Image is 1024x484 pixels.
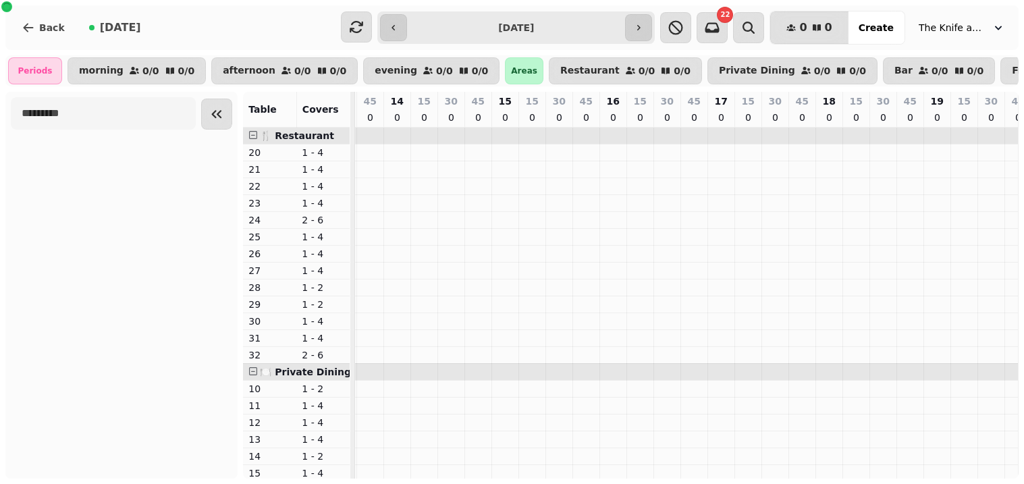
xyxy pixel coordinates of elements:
[363,57,500,84] button: evening0/00/0
[248,466,291,480] p: 15
[302,298,344,311] p: 1 - 2
[859,23,894,32] span: Create
[302,315,344,328] p: 1 - 4
[850,95,863,108] p: 15
[11,11,76,44] button: Back
[770,11,848,44] button: 00
[78,11,152,44] button: [DATE]
[248,315,291,328] p: 30
[743,111,753,124] p: 0
[931,95,944,108] p: 19
[505,57,543,84] div: Areas
[796,95,809,108] p: 45
[302,399,344,412] p: 1 - 4
[662,111,672,124] p: 0
[688,95,701,108] p: 45
[365,111,375,124] p: 0
[248,399,291,412] p: 11
[851,111,861,124] p: 0
[719,65,795,76] p: Private Dining
[527,111,537,124] p: 0
[446,111,456,124] p: 0
[689,111,699,124] p: 0
[68,57,206,84] button: morning0/00/0
[248,196,291,210] p: 23
[302,104,339,115] span: Covers
[553,95,566,108] p: 30
[364,95,377,108] p: 45
[248,433,291,446] p: 13
[580,95,593,108] p: 45
[919,21,986,34] span: The Knife and [PERSON_NAME]
[302,180,344,193] p: 1 - 4
[100,22,141,33] span: [DATE]
[500,111,510,124] p: 0
[967,66,984,76] p: 0 / 0
[419,111,429,124] p: 0
[211,57,358,84] button: afternoon0/00/0
[8,57,62,84] div: Periods
[823,95,836,108] p: 18
[824,111,834,124] p: 0
[607,95,620,108] p: 16
[883,57,995,84] button: Bar0/00/0
[330,66,347,76] p: 0 / 0
[142,66,159,76] p: 0 / 0
[79,65,124,76] p: morning
[445,95,458,108] p: 30
[581,111,591,124] p: 0
[302,433,344,446] p: 1 - 4
[178,66,195,76] p: 0 / 0
[707,57,878,84] button: Private Dining0/00/0
[294,66,311,76] p: 0 / 0
[302,163,344,176] p: 1 - 4
[248,382,291,396] p: 10
[959,111,969,124] p: 0
[769,95,782,108] p: 30
[302,281,344,294] p: 1 - 2
[634,95,647,108] p: 15
[526,95,539,108] p: 15
[201,99,232,130] button: Collapse sidebar
[849,66,866,76] p: 0 / 0
[770,111,780,124] p: 0
[260,130,334,141] span: 🍴 Restaurant
[302,247,344,261] p: 1 - 4
[472,66,489,76] p: 0 / 0
[248,104,277,115] span: Table
[302,450,344,463] p: 1 - 2
[248,348,291,362] p: 32
[635,111,645,124] p: 0
[720,11,730,18] span: 22
[911,16,1013,40] button: The Knife and [PERSON_NAME]
[472,95,485,108] p: 45
[986,111,996,124] p: 0
[248,146,291,159] p: 20
[248,163,291,176] p: 21
[742,95,755,108] p: 15
[716,111,726,124] p: 0
[391,95,404,108] p: 14
[799,22,807,33] span: 0
[814,66,831,76] p: 0 / 0
[302,416,344,429] p: 1 - 4
[894,65,913,76] p: Bar
[302,382,344,396] p: 1 - 2
[248,213,291,227] p: 24
[302,264,344,277] p: 1 - 4
[302,196,344,210] p: 1 - 4
[877,95,890,108] p: 30
[473,111,483,124] p: 0
[223,65,275,76] p: afternoon
[375,65,417,76] p: evening
[302,146,344,159] p: 1 - 4
[985,95,998,108] p: 30
[248,298,291,311] p: 29
[39,23,65,32] span: Back
[848,11,905,44] button: Create
[248,281,291,294] p: 28
[248,331,291,345] p: 31
[904,95,917,108] p: 45
[639,66,655,76] p: 0 / 0
[674,66,691,76] p: 0 / 0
